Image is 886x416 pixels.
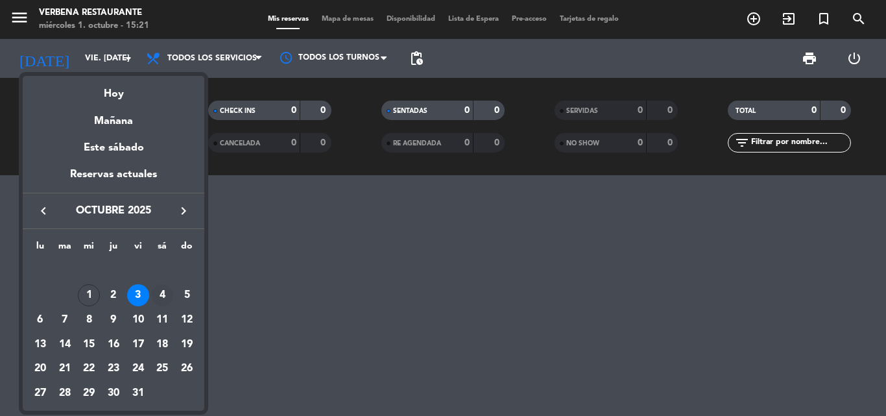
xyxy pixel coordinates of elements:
[126,284,150,308] td: 3 de octubre de 2025
[77,239,101,259] th: miércoles
[23,130,204,166] div: Este sábado
[151,334,173,356] div: 18
[126,332,150,357] td: 17 de octubre de 2025
[174,357,199,382] td: 26 de octubre de 2025
[53,357,77,382] td: 21 de octubre de 2025
[77,308,101,332] td: 8 de octubre de 2025
[55,202,172,219] span: octubre 2025
[151,358,173,380] div: 25
[151,284,173,306] div: 4
[172,202,195,219] button: keyboard_arrow_right
[126,308,150,332] td: 10 de octubre de 2025
[77,284,101,308] td: 1 de octubre de 2025
[127,382,149,404] div: 31
[36,203,51,219] i: keyboard_arrow_left
[54,358,76,380] div: 21
[101,284,126,308] td: 2 de octubre de 2025
[53,308,77,332] td: 7 de octubre de 2025
[29,334,51,356] div: 13
[150,308,175,332] td: 11 de octubre de 2025
[78,358,100,380] div: 22
[54,309,76,331] div: 7
[174,284,199,308] td: 5 de octubre de 2025
[176,358,198,380] div: 26
[127,334,149,356] div: 17
[126,239,150,259] th: viernes
[174,239,199,259] th: domingo
[29,382,51,404] div: 27
[101,357,126,382] td: 23 de octubre de 2025
[150,284,175,308] td: 4 de octubre de 2025
[53,381,77,406] td: 28 de octubre de 2025
[127,358,149,380] div: 24
[77,381,101,406] td: 29 de octubre de 2025
[28,259,199,284] td: OCT.
[126,357,150,382] td: 24 de octubre de 2025
[150,239,175,259] th: sábado
[176,203,191,219] i: keyboard_arrow_right
[53,239,77,259] th: martes
[29,358,51,380] div: 20
[28,332,53,357] td: 13 de octubre de 2025
[127,284,149,306] div: 3
[174,308,199,332] td: 12 de octubre de 2025
[23,76,204,103] div: Hoy
[78,382,100,404] div: 29
[53,332,77,357] td: 14 de octubre de 2025
[78,284,100,306] div: 1
[150,357,175,382] td: 25 de octubre de 2025
[78,309,100,331] div: 8
[127,309,149,331] div: 10
[23,166,204,193] div: Reservas actuales
[102,382,125,404] div: 30
[78,334,100,356] div: 15
[151,309,173,331] div: 11
[102,334,125,356] div: 16
[150,332,175,357] td: 18 de octubre de 2025
[28,381,53,406] td: 27 de octubre de 2025
[101,308,126,332] td: 9 de octubre de 2025
[102,309,125,331] div: 9
[102,284,125,306] div: 2
[28,239,53,259] th: lunes
[54,382,76,404] div: 28
[176,284,198,306] div: 5
[28,357,53,382] td: 20 de octubre de 2025
[54,334,76,356] div: 14
[101,239,126,259] th: jueves
[102,358,125,380] div: 23
[126,381,150,406] td: 31 de octubre de 2025
[101,332,126,357] td: 16 de octubre de 2025
[176,334,198,356] div: 19
[29,309,51,331] div: 6
[32,202,55,219] button: keyboard_arrow_left
[23,103,204,130] div: Mañana
[77,332,101,357] td: 15 de octubre de 2025
[176,309,198,331] div: 12
[174,332,199,357] td: 19 de octubre de 2025
[28,308,53,332] td: 6 de octubre de 2025
[101,381,126,406] td: 30 de octubre de 2025
[77,357,101,382] td: 22 de octubre de 2025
